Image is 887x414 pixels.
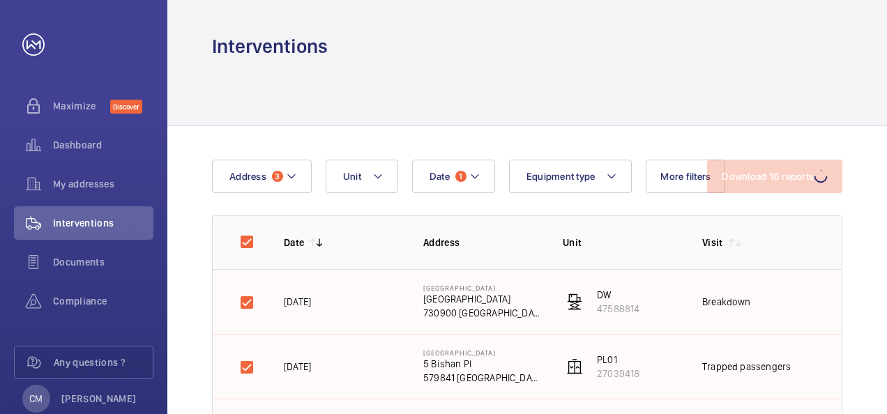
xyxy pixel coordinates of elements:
[53,294,153,308] span: Compliance
[423,371,540,385] p: 579841 [GEOGRAPHIC_DATA]
[597,367,639,381] p: 27039418
[284,236,304,250] p: Date
[430,171,450,182] span: Date
[53,255,153,269] span: Documents
[110,100,142,114] span: Discover
[563,236,680,250] p: Unit
[61,392,137,406] p: [PERSON_NAME]
[212,160,312,193] button: Address3
[646,160,725,193] button: More filters
[212,33,328,59] h1: Interventions
[702,236,723,250] p: Visit
[423,348,540,357] p: [GEOGRAPHIC_DATA]
[566,358,583,375] img: elevator.svg
[326,160,398,193] button: Unit
[707,160,842,193] button: Download 16 reports
[343,171,361,182] span: Unit
[53,99,110,113] span: Maximize
[53,138,153,152] span: Dashboard
[53,216,153,230] span: Interventions
[53,177,153,191] span: My addresses
[229,171,266,182] span: Address
[423,284,540,292] p: [GEOGRAPHIC_DATA]
[29,392,43,406] p: CM
[423,292,540,306] p: [GEOGRAPHIC_DATA]
[660,171,711,182] span: More filters
[455,171,467,182] span: 1
[526,171,596,182] span: Equipment type
[702,295,751,309] div: Breakdown
[54,355,153,369] span: Any questions ?
[284,295,311,309] p: [DATE]
[702,360,791,374] div: Trapped passengers
[423,236,540,250] p: Address
[412,160,495,193] button: Date1
[272,171,283,182] span: 3
[423,357,540,371] p: 5 Bishan Pl
[509,160,632,193] button: Equipment type
[284,360,311,374] p: [DATE]
[423,306,540,320] p: 730900 [GEOGRAPHIC_DATA]
[597,353,639,367] p: PL01
[597,288,639,302] p: DW
[597,302,639,316] p: 47588814
[566,293,583,310] img: freight_elevator.svg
